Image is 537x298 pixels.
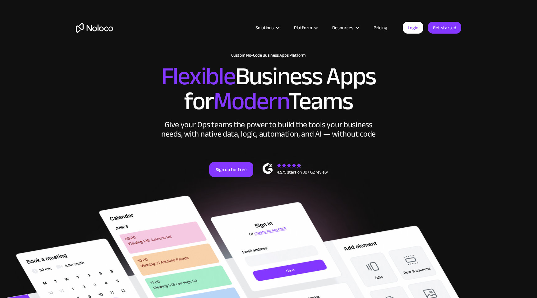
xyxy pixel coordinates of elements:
[255,24,274,32] div: Solutions
[403,22,423,34] a: Login
[286,24,324,32] div: Platform
[160,120,377,139] div: Give your Ops teams the power to build the tools your business needs, with native data, logic, au...
[294,24,312,32] div: Platform
[161,53,235,100] span: Flexible
[428,22,461,34] a: Get started
[332,24,353,32] div: Resources
[366,24,395,32] a: Pricing
[248,24,286,32] div: Solutions
[209,162,253,177] a: Sign up for free
[76,64,461,114] h2: Business Apps for Teams
[324,24,366,32] div: Resources
[213,78,288,124] span: Modern
[76,23,113,33] a: home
